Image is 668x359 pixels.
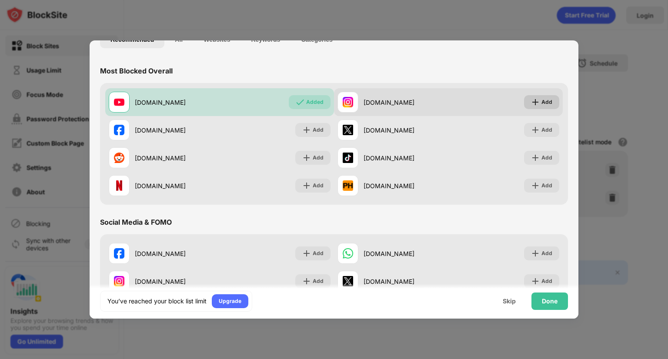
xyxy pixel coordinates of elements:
div: Add [313,153,324,162]
div: [DOMAIN_NAME] [135,126,220,135]
div: [DOMAIN_NAME] [364,181,448,190]
div: Social Media & FOMO [100,218,172,226]
img: favicons [114,125,124,135]
div: Add [541,98,552,106]
div: [DOMAIN_NAME] [364,153,448,163]
div: [DOMAIN_NAME] [364,277,448,286]
img: favicons [343,248,353,259]
div: Add [313,249,324,258]
div: [DOMAIN_NAME] [364,249,448,258]
div: [DOMAIN_NAME] [135,277,220,286]
div: Add [313,181,324,190]
div: [DOMAIN_NAME] [364,126,448,135]
div: Add [313,277,324,286]
div: [DOMAIN_NAME] [364,98,448,107]
img: favicons [343,180,353,191]
div: Add [541,153,552,162]
div: Add [313,126,324,134]
div: [DOMAIN_NAME] [135,249,220,258]
div: You’ve reached your block list limit [107,297,207,306]
div: Add [541,249,552,258]
div: Add [541,126,552,134]
div: Skip [503,298,516,305]
div: Most Blocked Overall [100,66,173,75]
div: Add [541,277,552,286]
div: [DOMAIN_NAME] [135,98,220,107]
div: Add [541,181,552,190]
img: favicons [114,153,124,163]
img: favicons [343,125,353,135]
div: [DOMAIN_NAME] [135,181,220,190]
div: [DOMAIN_NAME] [135,153,220,163]
img: favicons [114,248,124,259]
img: favicons [114,276,124,286]
div: Added [306,98,324,106]
img: favicons [114,97,124,107]
img: favicons [343,153,353,163]
img: favicons [343,97,353,107]
div: Upgrade [219,297,241,306]
div: Done [542,298,558,305]
img: favicons [343,276,353,286]
img: favicons [114,180,124,191]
